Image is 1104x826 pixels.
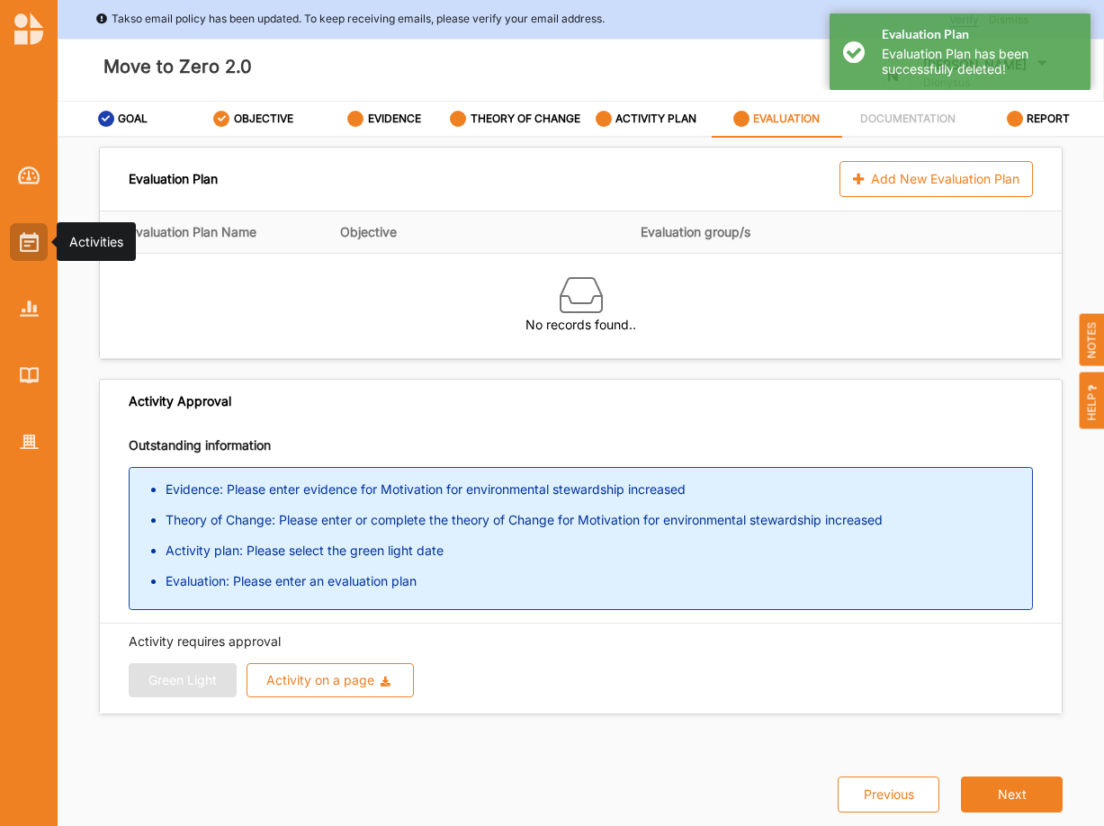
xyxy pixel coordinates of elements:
[641,211,821,254] th: Evaluation group/s
[882,47,1077,77] div: Evaluation Plan has been successfully deleted!
[166,480,1032,498] li: Evidence: Please enter evidence for Motivation for environmental stewardship increased
[10,157,48,194] a: Dashboard
[166,572,1032,590] li: Evaluation: Please enter an evaluation plan
[234,112,293,126] label: OBJECTIVE
[129,161,218,197] div: Evaluation Plan
[368,112,421,126] label: EVIDENCE
[18,166,40,184] img: Dashboard
[882,27,1077,42] h4: Evaluation Plan
[471,112,580,126] label: THEORY OF CHANGE
[129,393,231,409] span: Activity Approval
[10,356,48,394] a: Library
[560,274,603,317] img: box
[10,290,48,328] a: Reports
[129,633,1033,651] p: Activity requires approval
[839,161,1033,197] div: Add New Evaluation Plan
[20,301,39,316] img: Reports
[10,423,48,461] a: Organisation
[20,232,39,252] img: Activities
[166,511,1032,529] li: Theory of Change: Please enter or complete the theory of Change for Motivation for environmental ...
[20,367,39,382] img: Library
[247,663,415,697] button: Activity on a page
[1027,112,1070,126] label: REPORT
[129,436,1033,454] p: Outstanding information
[753,112,820,126] label: EVALUATION
[10,223,48,261] a: Activities
[525,317,636,333] label: No records found..
[103,52,252,82] label: Move to Zero 2.0
[838,777,939,813] button: Previous
[95,10,605,28] div: Takso email policy has been updated. To keep receiving emails, please verify your email address.
[129,224,328,240] div: Evaluation Plan Name
[860,112,956,126] label: DOCUMENTATION
[615,112,696,126] label: ACTIVITY PLAN
[266,674,374,687] div: Activity on a page
[961,777,1063,813] button: Next
[14,13,43,45] img: logo
[20,435,39,450] img: Organisation
[340,211,641,254] th: Objective
[118,112,148,126] label: GOAL
[69,233,123,251] div: Activities
[166,542,1032,560] li: Activity plan: Please select the green light date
